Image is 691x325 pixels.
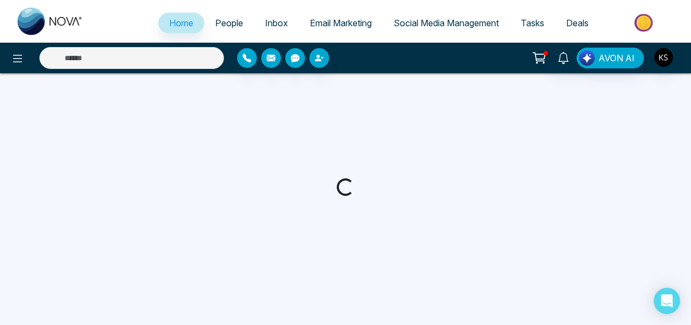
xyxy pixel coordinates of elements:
a: Tasks [510,13,555,33]
button: AVON AI [577,48,644,68]
img: Lead Flow [579,50,595,66]
span: Home [169,18,193,28]
a: Social Media Management [383,13,510,33]
span: Social Media Management [394,18,499,28]
a: Email Marketing [299,13,383,33]
span: Inbox [265,18,288,28]
a: Home [158,13,204,33]
a: People [204,13,254,33]
span: AVON AI [598,51,635,65]
span: People [215,18,243,28]
img: Market-place.gif [605,10,684,35]
a: Inbox [254,13,299,33]
a: Deals [555,13,600,33]
img: User Avatar [654,48,673,67]
div: Open Intercom Messenger [654,288,680,314]
span: Tasks [521,18,544,28]
span: Deals [566,18,589,28]
img: Nova CRM Logo [18,8,83,35]
span: Email Marketing [310,18,372,28]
